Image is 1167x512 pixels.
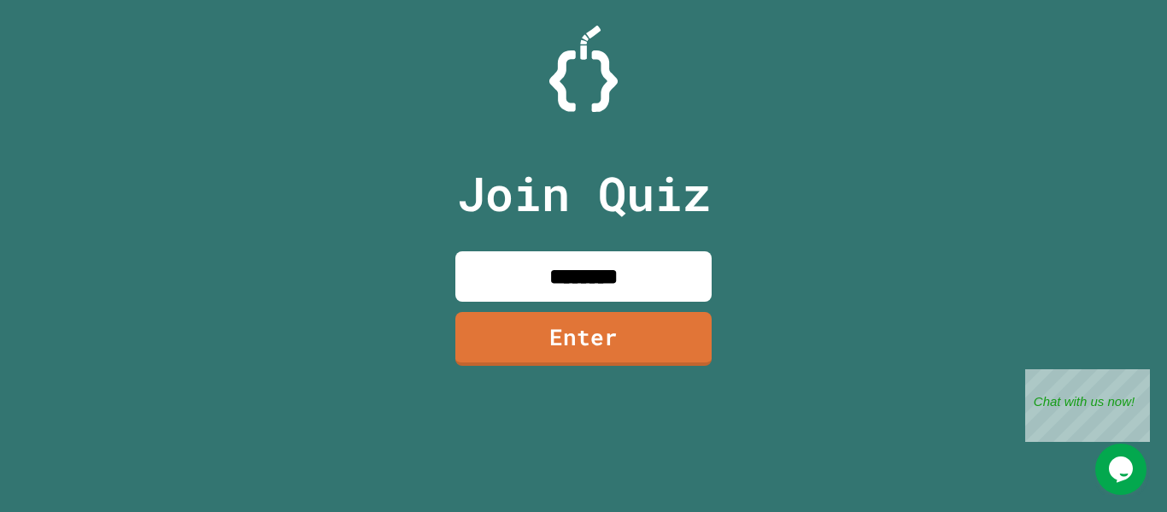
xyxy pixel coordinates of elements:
[455,312,712,366] a: Enter
[549,26,618,112] img: Logo.svg
[1025,369,1150,442] iframe: chat widget
[1095,444,1150,495] iframe: chat widget
[457,158,711,229] p: Join Quiz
